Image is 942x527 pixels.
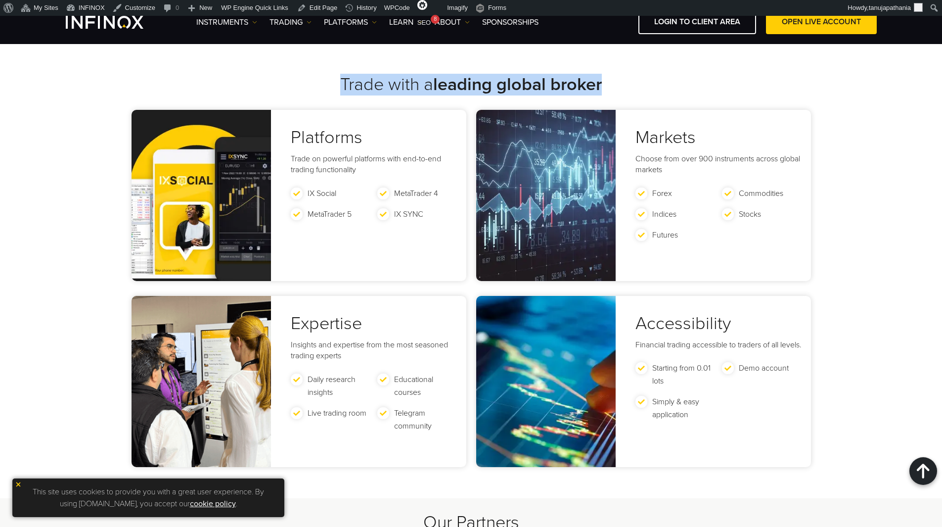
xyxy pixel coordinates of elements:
a: IX SYNC [394,209,423,219]
a: PLATFORMS [324,16,377,28]
a: ABOUT [435,16,470,28]
p: Financial trading accessible to traders of all levels. [635,339,808,355]
a: TRADING [269,16,312,28]
div: 8 [431,15,440,24]
h3: Markets [635,127,808,148]
a: Commodities [739,189,783,198]
a: Educational courses [394,375,433,397]
a: Instruments [196,16,257,28]
a: OPEN LIVE ACCOUNT [766,10,877,34]
h3: Platforms [291,127,464,148]
a: INFINOX Logo [66,16,167,29]
span: tanujapathania [869,4,911,11]
a: MetaTrader 4 [394,189,438,198]
img: yellow close icon [15,481,22,488]
p: Choose from over 900 instruments across global markets [635,153,808,180]
a: SPONSORSHIPS [482,16,538,28]
a: Forex [652,189,672,198]
a: Learn [389,16,422,28]
a: IX Social [308,189,336,198]
h3: Trade with a [125,74,817,96]
span: SEO [417,19,431,26]
h3: Accessibility [635,313,808,335]
a: MetaTrader 5 [308,209,352,219]
p: Insights and expertise from the most seasoned trading experts [291,339,464,366]
a: Simply & easy application [652,397,699,420]
a: Indices [652,209,676,219]
a: cookie policy [190,499,236,509]
strong: leading global broker [433,74,602,95]
h3: Expertise [291,313,464,335]
p: This site uses cookies to provide you with a great user experience. By using [DOMAIN_NAME], you a... [17,483,279,512]
a: Daily research insights [308,375,356,397]
p: Trade on powerful platforms with end-to-end trading functionality [291,153,464,180]
a: LOGIN TO CLIENT AREA [638,10,756,34]
a: Stocks [739,209,761,219]
a: Futures [652,230,678,240]
a: Demo account [739,363,789,373]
